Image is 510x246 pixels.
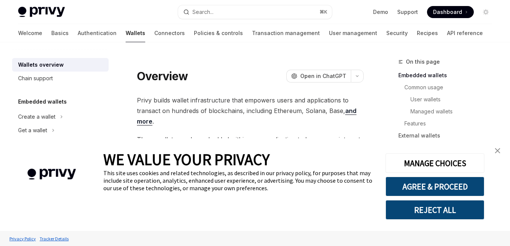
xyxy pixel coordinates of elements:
div: Search... [192,8,214,17]
span: These wallets can be embedded within your application to have users interact with them directly, ... [137,134,364,176]
h5: Embedded wallets [18,97,67,106]
a: User management [329,24,377,42]
a: Security [386,24,408,42]
a: Dashboard [427,6,474,18]
button: Toggle dark mode [480,6,492,18]
button: AGREE & PROCEED [386,177,484,196]
a: Features [398,118,498,130]
a: User wallets [398,93,498,105]
img: light logo [18,7,65,17]
a: Common usage [398,81,498,93]
a: Update a wallet [12,137,109,151]
button: Toggle Create a wallet section [12,110,109,124]
a: Privacy Policy [8,232,38,245]
a: Policies & controls [194,24,243,42]
a: API reference [447,24,483,42]
span: Dashboard [433,8,462,16]
button: Toggle Get a wallet section [12,124,109,137]
a: close banner [490,143,505,158]
a: Recipes [417,24,438,42]
span: Privy builds wallet infrastructure that empowers users and applications to transact on hundreds o... [137,95,364,127]
a: Wallets [126,24,145,42]
a: Support [397,8,418,16]
span: ⌘ K [320,9,327,15]
button: Open search [178,5,332,19]
a: Chain support [12,72,109,85]
h1: Overview [137,69,188,83]
div: Create a wallet [18,112,55,121]
div: Wallets overview [18,60,64,69]
a: Transaction management [252,24,320,42]
a: Embedded wallets [398,69,498,81]
img: close banner [495,148,500,153]
span: Open in ChatGPT [300,72,346,80]
span: On this page [406,57,440,66]
div: Get a wallet [18,126,47,135]
a: Tracker Details [38,232,71,245]
span: WE VALUE YOUR PRIVACY [103,150,270,169]
a: Connectors [154,24,185,42]
a: Welcome [18,24,42,42]
button: MANAGE CHOICES [386,153,484,173]
div: Chain support [18,74,53,83]
a: External wallets [398,130,498,142]
a: Basics [51,24,69,42]
div: This site uses cookies and related technologies, as described in our privacy policy, for purposes... [103,169,374,192]
button: Open in ChatGPT [286,70,351,83]
a: Authentication [78,24,117,42]
a: Demo [373,8,388,16]
button: REJECT ALL [386,200,484,220]
a: Wallets overview [12,58,109,72]
a: Managed wallets [398,105,498,118]
img: company logo [11,158,92,191]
